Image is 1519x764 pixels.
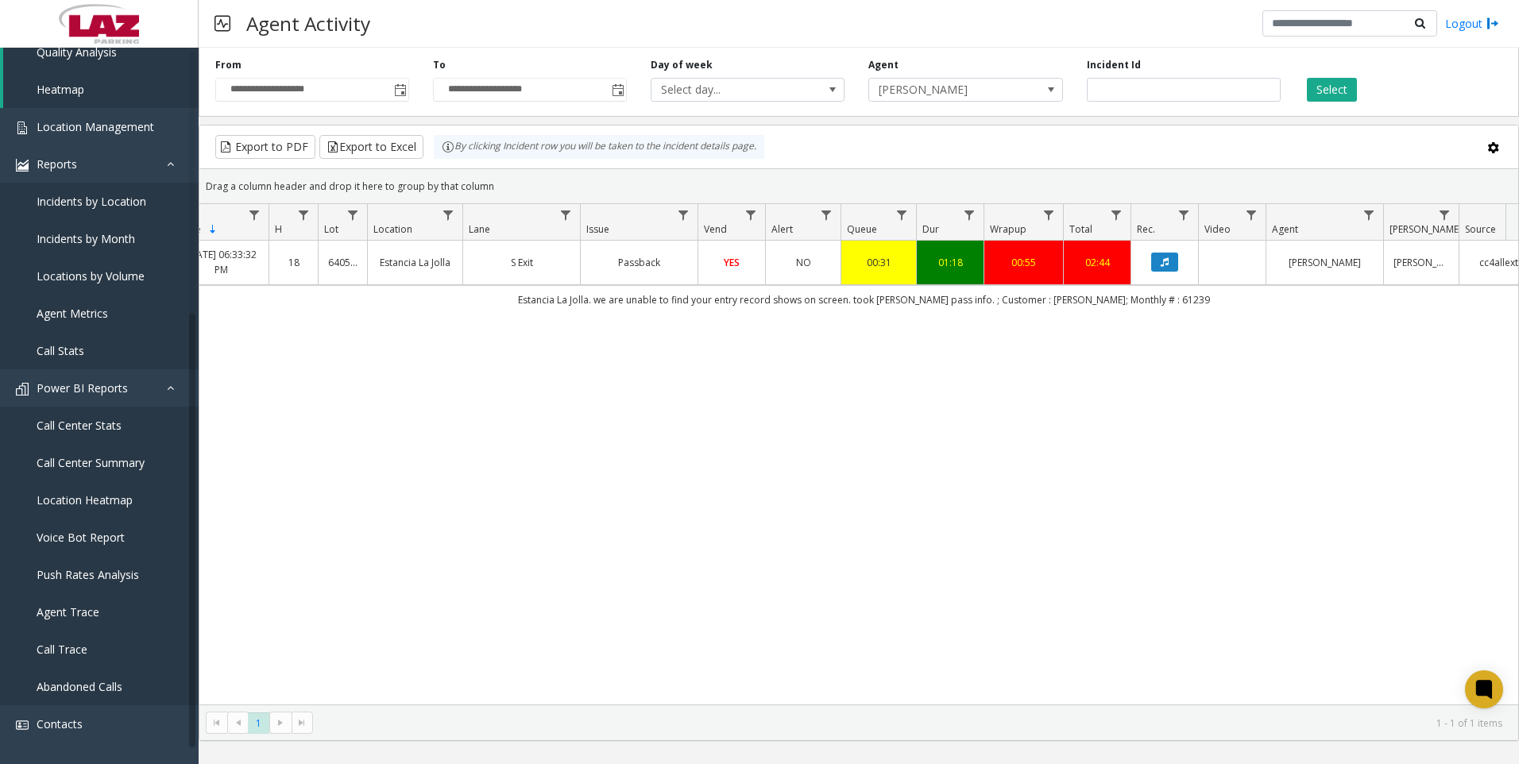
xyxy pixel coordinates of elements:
a: Estancia La Jolla [377,255,453,270]
span: Dur [922,222,939,236]
a: Lot Filter Menu [342,204,364,226]
span: Toggle popup [391,79,408,101]
a: YES [708,255,756,270]
a: Quality Analysis [3,33,199,71]
span: Call Center Summary [37,455,145,470]
a: Vend Filter Menu [740,204,762,226]
a: 02:44 [1073,255,1121,270]
a: [DATE] 06:33:32 PM [184,247,259,277]
a: Passback [590,255,688,270]
a: Location Filter Menu [438,204,459,226]
label: Incident Id [1087,58,1141,72]
span: Push Rates Analysis [37,567,139,582]
button: Export to PDF [215,135,315,159]
a: Date Filter Menu [244,204,265,226]
a: Heatmap [3,71,199,108]
a: Issue Filter Menu [673,204,694,226]
span: Alert [771,222,793,236]
span: Source [1465,222,1496,236]
span: Voice Bot Report [37,530,125,545]
span: Heatmap [37,82,84,97]
a: Alert Filter Menu [816,204,837,226]
a: Agent Filter Menu [1359,204,1380,226]
label: To [433,58,446,72]
img: infoIcon.svg [442,141,454,153]
a: Rec. Filter Menu [1173,204,1195,226]
span: Call Center Stats [37,418,122,433]
span: Incidents by Month [37,231,135,246]
button: Export to Excel [319,135,423,159]
span: Call Trace [37,642,87,657]
span: H [275,222,282,236]
label: From [215,58,242,72]
img: 'icon' [16,719,29,731]
a: Total Filter Menu [1106,204,1127,226]
a: Wrapup Filter Menu [1038,204,1060,226]
span: Agent Metrics [37,306,108,321]
span: Page 1 [248,712,269,734]
span: Wrapup [990,222,1026,236]
img: 'icon' [16,159,29,172]
a: Video Filter Menu [1241,204,1262,226]
span: Reports [37,156,77,172]
span: Incidents by Location [37,194,146,209]
span: Lot [324,222,338,236]
span: [PERSON_NAME] [1390,222,1462,236]
a: Logout [1445,15,1499,32]
a: [PERSON_NAME] [1276,255,1374,270]
a: 00:55 [994,255,1053,270]
span: Agent Trace [37,604,99,619]
span: Video [1204,222,1231,236]
span: Quality Analysis [37,44,117,60]
a: 01:18 [926,255,974,270]
a: Queue Filter Menu [891,204,913,226]
span: Location [373,222,412,236]
span: Power BI Reports [37,380,128,396]
label: Day of week [651,58,713,72]
kendo-pager-info: 1 - 1 of 1 items [323,716,1502,730]
span: Issue [586,222,609,236]
a: Lane Filter Menu [555,204,577,226]
div: Drag a column header and drop it here to group by that column [199,172,1518,200]
a: 00:31 [851,255,906,270]
img: 'icon' [16,383,29,396]
img: pageIcon [215,4,230,43]
a: NO [775,255,831,270]
span: Rec. [1137,222,1155,236]
span: Total [1069,222,1092,236]
span: Location Management [37,119,154,134]
a: Parker Filter Menu [1434,204,1455,226]
button: Select [1307,78,1357,102]
span: Locations by Volume [37,268,145,284]
span: Queue [847,222,877,236]
a: 640597 [328,255,358,270]
span: Call Stats [37,343,84,358]
span: YES [724,256,740,269]
span: Select day... [651,79,806,101]
span: Contacts [37,716,83,731]
a: Dur Filter Menu [959,204,980,226]
a: 18 [279,255,308,270]
span: Abandoned Calls [37,679,122,694]
span: Location Heatmap [37,492,133,507]
span: Agent [1272,222,1298,236]
span: Sortable [207,223,219,236]
span: Lane [469,222,490,236]
a: [PERSON_NAME] [1393,255,1449,270]
img: 'icon' [16,122,29,134]
a: S Exit [473,255,570,270]
span: Vend [704,222,727,236]
span: Toggle popup [609,79,626,101]
img: logout [1486,15,1499,32]
div: Data table [199,204,1518,704]
label: Agent [868,58,899,72]
h3: Agent Activity [238,4,378,43]
div: By clicking Incident row you will be taken to the incident details page. [434,135,764,159]
a: H Filter Menu [293,204,315,226]
span: [PERSON_NAME] [869,79,1023,101]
